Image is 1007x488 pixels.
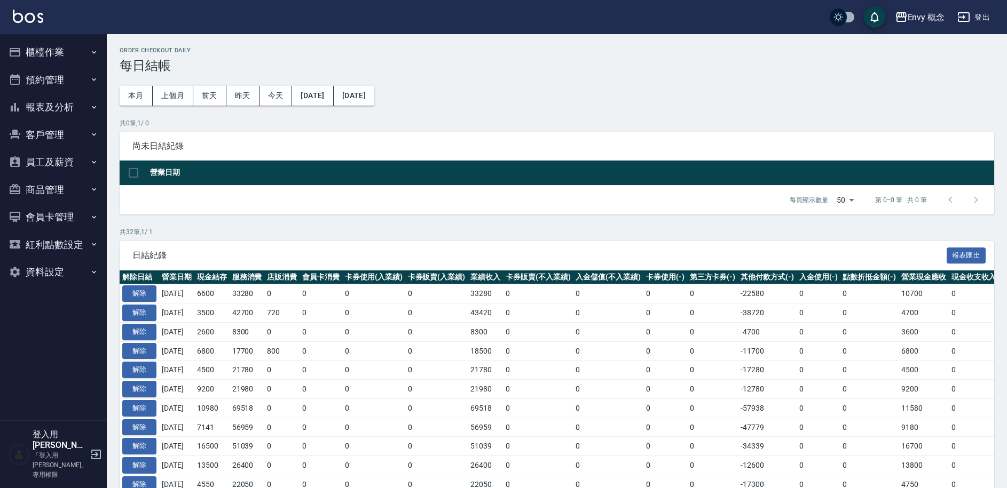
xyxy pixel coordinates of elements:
[122,324,156,340] button: 解除
[738,284,797,303] td: -22580
[949,437,999,456] td: 0
[264,418,300,437] td: 0
[643,418,687,437] td: 0
[687,270,738,284] th: 第三方卡券(-)
[300,341,342,361] td: 0
[230,418,265,437] td: 56959
[840,270,899,284] th: 點數折抵金額(-)
[300,361,342,380] td: 0
[840,437,899,456] td: 0
[194,270,230,284] th: 現金結存
[4,38,103,66] button: 櫃檯作業
[300,270,342,284] th: 會員卡消費
[153,86,193,106] button: 上個月
[226,86,259,106] button: 昨天
[300,380,342,399] td: 0
[468,398,503,418] td: 69518
[797,437,840,456] td: 0
[840,456,899,475] td: 0
[468,456,503,475] td: 26400
[468,322,503,341] td: 8300
[342,284,405,303] td: 0
[264,341,300,361] td: 800
[899,418,949,437] td: 9180
[573,361,643,380] td: 0
[13,10,43,23] img: Logo
[159,284,194,303] td: [DATE]
[122,305,156,321] button: 解除
[573,284,643,303] td: 0
[342,322,405,341] td: 0
[949,341,999,361] td: 0
[342,398,405,418] td: 0
[405,380,468,399] td: 0
[194,322,230,341] td: 2600
[949,361,999,380] td: 0
[122,343,156,359] button: 解除
[891,6,949,28] button: Envy 概念
[643,303,687,323] td: 0
[159,398,194,418] td: [DATE]
[230,380,265,399] td: 21980
[122,285,156,302] button: 解除
[264,270,300,284] th: 店販消費
[4,121,103,149] button: 客戶管理
[122,381,156,397] button: 解除
[405,284,468,303] td: 0
[405,361,468,380] td: 0
[468,418,503,437] td: 56959
[687,303,738,323] td: 0
[573,418,643,437] td: 0
[840,398,899,418] td: 0
[687,322,738,341] td: 0
[120,86,153,106] button: 本月
[949,456,999,475] td: 0
[840,341,899,361] td: 0
[159,303,194,323] td: [DATE]
[953,7,994,27] button: 登出
[840,380,899,399] td: 0
[949,380,999,399] td: 0
[342,303,405,323] td: 0
[468,284,503,303] td: 33280
[334,86,374,106] button: [DATE]
[159,270,194,284] th: 營業日期
[797,361,840,380] td: 0
[797,418,840,437] td: 0
[949,270,999,284] th: 現金收支收入
[687,380,738,399] td: 0
[738,418,797,437] td: -47779
[687,284,738,303] td: 0
[797,456,840,475] td: 0
[159,361,194,380] td: [DATE]
[264,456,300,475] td: 0
[797,398,840,418] td: 0
[503,303,573,323] td: 0
[300,456,342,475] td: 0
[194,437,230,456] td: 16500
[908,11,945,24] div: Envy 概念
[342,270,405,284] th: 卡券使用(入業績)
[687,418,738,437] td: 0
[194,341,230,361] td: 6800
[503,361,573,380] td: 0
[840,303,899,323] td: 0
[468,341,503,361] td: 18500
[264,303,300,323] td: 720
[503,341,573,361] td: 0
[949,303,999,323] td: 0
[4,258,103,286] button: 資料設定
[797,341,840,361] td: 0
[899,322,949,341] td: 3600
[840,322,899,341] td: 0
[405,270,468,284] th: 卡券販賣(入業績)
[468,380,503,399] td: 21980
[899,398,949,418] td: 11580
[300,322,342,341] td: 0
[687,361,738,380] td: 0
[405,437,468,456] td: 0
[9,444,30,465] img: Person
[573,456,643,475] td: 0
[4,148,103,176] button: 員工及薪資
[159,456,194,475] td: [DATE]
